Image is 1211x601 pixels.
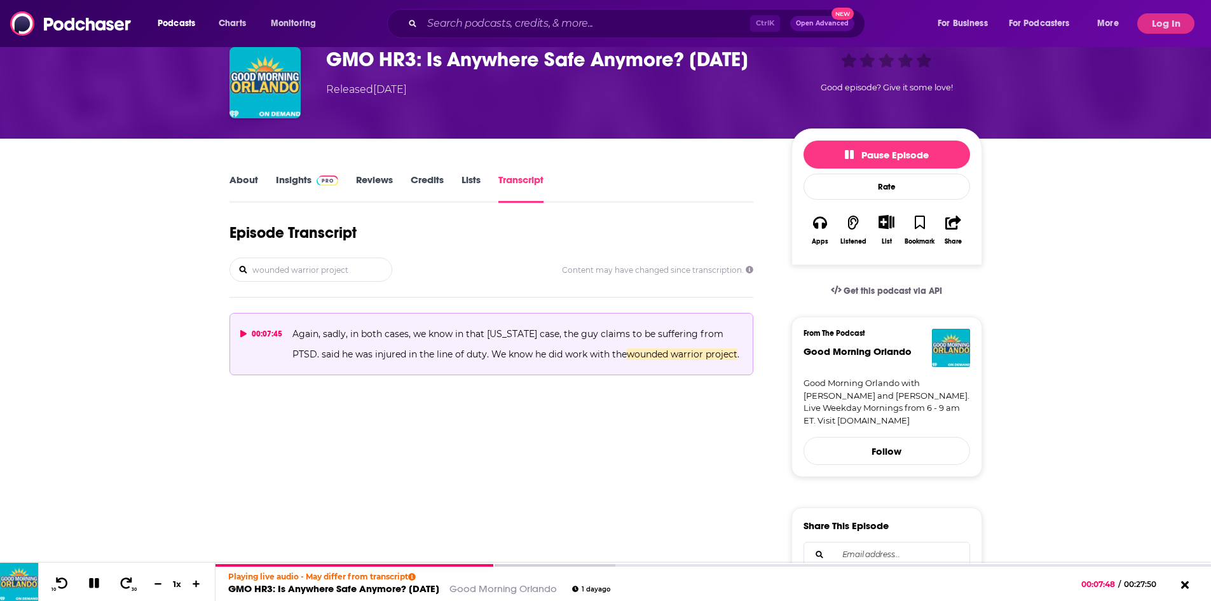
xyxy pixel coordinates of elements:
img: Podchaser Pro [317,176,339,186]
input: Search transcript... [251,258,392,281]
div: 00:07:45 [240,324,283,344]
div: Listened [840,238,866,245]
button: 30 [115,576,139,592]
span: / [1118,579,1121,589]
h1: Episode Transcript [229,223,357,242]
span: For Business [938,15,988,32]
span: 10 [51,587,56,592]
a: Good Morning Orlando with [PERSON_NAME] and [PERSON_NAME]. Live Weekday Mornings from 6 - 9 am ET... [804,377,970,427]
button: Follow [804,437,970,465]
p: Playing live audio - May differ from transcript [228,572,610,581]
button: Listened [837,207,870,253]
input: Email address... [814,542,959,567]
div: Search followers [804,542,970,567]
a: Good Morning Orlando [804,345,912,357]
span: . [737,349,739,360]
button: Apps [804,207,837,253]
a: About [229,174,258,203]
a: GMO HR3: Is Anywhere Safe Anymore? [DATE] [228,583,439,595]
button: open menu [929,13,1004,34]
button: Pause Episode [804,141,970,169]
div: Rate [804,174,970,200]
h3: GMO HR3: Is Anywhere Safe Anymore? 9.29.25 [326,47,771,72]
span: wounded warrior project [627,349,737,360]
span: Again, sadly, in both cases, we know in that [US_STATE] case, the guy claims to be suffering from... [292,328,726,360]
span: Open Advanced [796,20,849,27]
button: Share [936,207,969,253]
a: Credits [411,174,444,203]
button: open menu [262,13,332,34]
span: For Podcasters [1009,15,1070,32]
button: open menu [1088,13,1135,34]
button: open menu [149,13,212,34]
img: Good Morning Orlando [932,329,970,367]
div: Search podcasts, credits, & more... [399,9,877,38]
div: Share [945,238,962,245]
span: Pause Episode [845,149,929,161]
a: Get this podcast via API [821,275,953,307]
div: 1 day ago [572,586,610,593]
span: Charts [219,15,246,32]
a: Lists [462,174,481,203]
button: Bookmark [903,207,936,253]
button: Show More Button [873,215,900,229]
button: Log In [1137,13,1194,34]
span: 00:07:48 [1081,579,1118,589]
h3: From The Podcast [804,329,960,338]
button: Open AdvancedNew [790,16,854,31]
span: New [831,8,854,20]
a: Transcript [498,174,544,203]
span: Good episode? Give it some love! [821,83,953,92]
div: List [882,237,892,245]
span: More [1097,15,1119,32]
button: 00:07:45Again, sadly, in both cases, we know in that [US_STATE] case, the guy claims to be suffer... [229,313,754,375]
img: Podchaser - Follow, Share and Rate Podcasts [10,11,132,36]
a: Charts [210,13,254,34]
button: 10 [49,576,73,592]
span: 00:27:50 [1121,579,1169,589]
span: Ctrl K [750,15,780,32]
img: GMO HR3: Is Anywhere Safe Anymore? 9.29.25 [229,47,301,118]
span: Content may have changed since transcription. [562,265,753,275]
a: InsightsPodchaser Pro [276,174,339,203]
button: open menu [1001,13,1088,34]
span: 30 [132,587,137,592]
span: Podcasts [158,15,195,32]
div: Released [DATE] [326,82,407,97]
div: 1 x [167,579,188,589]
input: Search podcasts, credits, & more... [422,13,750,34]
h3: Share This Episode [804,520,889,532]
div: Show More ButtonList [870,207,903,253]
span: Monitoring [271,15,316,32]
div: Apps [812,238,828,245]
a: Reviews [356,174,393,203]
span: Get this podcast via API [844,286,942,296]
div: Bookmark [905,238,934,245]
a: Good Morning Orlando [449,583,557,595]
